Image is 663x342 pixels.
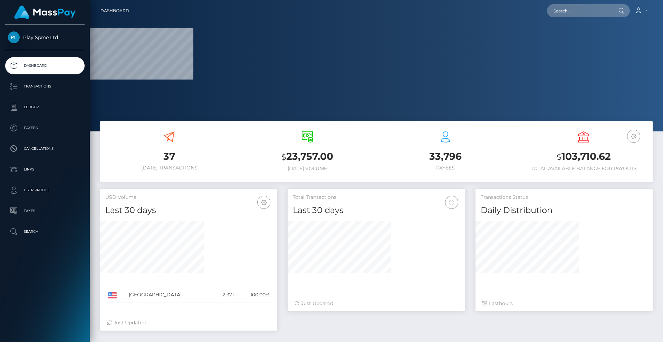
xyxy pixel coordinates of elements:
p: Payees [8,123,82,133]
p: Taxes [8,206,82,216]
h5: USD Volume [105,194,272,201]
span: Play Spree Ltd [5,34,85,40]
h6: Total Available Balance for Payouts [520,166,647,172]
h6: Payees [382,165,509,171]
a: Ledger [5,99,85,116]
td: 100.00% [236,287,272,303]
td: 2,371 [212,287,236,303]
img: Play Spree Ltd [8,31,20,43]
h4: Last 30 days [105,204,272,216]
h3: 37 [105,150,233,163]
h3: 103,710.62 [520,150,647,164]
input: Search... [547,4,612,17]
a: Payees [5,119,85,137]
div: Last hours [482,300,646,307]
small: $ [281,152,286,162]
h4: Daily Distribution [481,204,647,216]
p: Cancellations [8,144,82,154]
div: Just Updated [295,300,458,307]
img: US.png [108,292,117,298]
p: User Profile [8,185,82,195]
p: Dashboard [8,61,82,71]
div: Just Updated [107,319,270,326]
a: Transactions [5,78,85,95]
a: User Profile [5,182,85,199]
p: Search [8,227,82,237]
img: MassPay Logo [14,6,76,19]
h6: [DATE] Volume [243,166,371,172]
a: Cancellations [5,140,85,157]
p: Links [8,164,82,175]
h4: Last 30 days [293,204,460,216]
h3: 33,796 [382,150,509,163]
h5: Total Transactions [293,194,460,201]
h6: [DATE] Transactions [105,165,233,171]
h3: 23,757.00 [243,150,371,164]
h5: Transactions Status [481,194,647,201]
a: Dashboard [100,3,129,18]
p: Ledger [8,102,82,112]
small: $ [557,152,561,162]
td: [GEOGRAPHIC_DATA] [126,287,212,303]
p: Transactions [8,81,82,92]
a: Search [5,223,85,240]
a: Taxes [5,202,85,220]
a: Dashboard [5,57,85,74]
a: Links [5,161,85,178]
